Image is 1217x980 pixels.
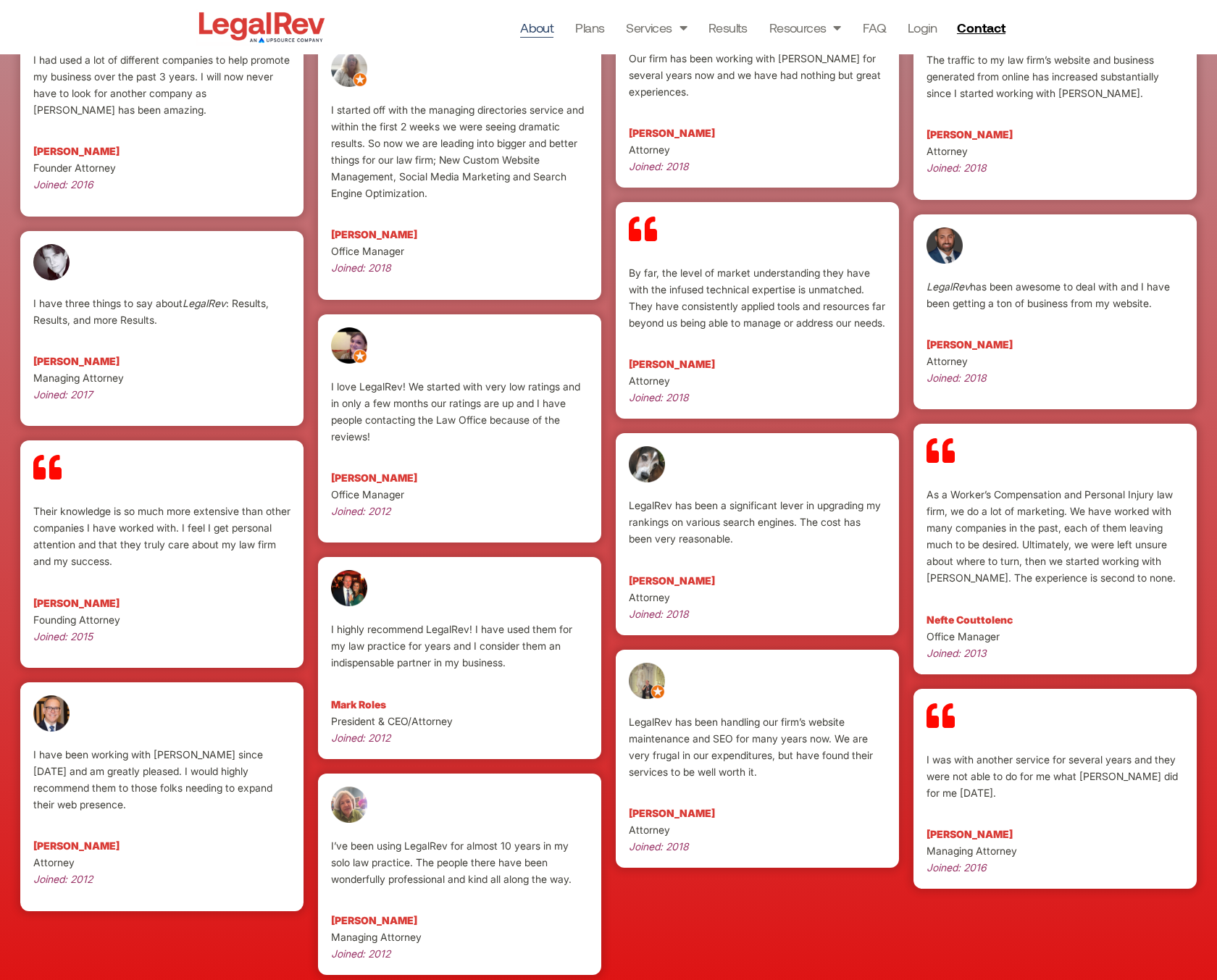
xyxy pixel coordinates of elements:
[629,50,886,100] p: Our firm has been working with [PERSON_NAME] for several years now and we have had nothing but gr...
[520,17,937,38] nav: Menu
[629,805,886,855] div: Attorney
[927,126,1184,176] p: Attorney
[629,807,715,819] a: [PERSON_NAME]
[927,372,987,384] em: Joined: 2018
[331,378,588,445] p: I love LegalRev! We started with very low ratings and in only a few months our ratings are up and...
[33,595,290,645] p: Founding Attorney
[520,17,553,38] a: About
[33,51,290,118] p: I had used a lot of different companies to help promote my business over the past 3 years. I will...
[629,264,886,331] p: By far, the level of market understanding they have with the infused technical expertise is unmat...
[927,826,1184,876] div: Managing Attorney
[33,746,290,813] p: I have been working with [PERSON_NAME] since [DATE] and am greatly pleased. I would highly recomm...
[927,613,1013,626] a: Nefte Couttolenc
[951,16,1015,39] a: Contact
[331,914,417,926] a: [PERSON_NAME]
[331,228,417,240] a: [PERSON_NAME]
[927,486,1184,586] p: As a Worker’s Compensation and Personal Injury law firm, we do a lot of marketing. We have worked...
[927,751,1184,801] p: I was with another service for several years and they were not able to do for me what [PERSON_NAM...
[908,17,937,38] a: Login
[331,226,588,276] p: Office Manager
[33,295,290,328] p: I have three things to say about : Results, Results, and more Results.
[629,608,689,620] em: Joined: 2018
[331,947,390,960] em: Joined: 2012
[33,355,120,367] a: [PERSON_NAME]
[626,17,687,38] a: Services
[629,713,886,780] p: LegalRev has been handling our firm’s website maintenance and SEO for many years now. We are very...
[927,647,987,659] em: Joined: 2013
[629,358,715,370] a: [PERSON_NAME]
[629,574,715,587] a: [PERSON_NAME]
[629,125,886,175] div: Attorney
[33,143,290,193] p: Founder Attorney
[331,698,386,711] a: Mark Roles
[629,160,689,172] em: Joined: 2018
[629,572,886,622] div: Attorney
[575,17,604,38] a: Plans
[33,873,93,885] em: Joined: 2012
[927,336,1184,386] p: Attorney
[331,101,588,201] p: I started off with the managing directories service and within the first 2 weeks we were seeing d...
[927,828,1013,840] a: [PERSON_NAME]
[629,497,886,547] p: LegalRev has been a significant lever in upgrading my rankings on various search engines. The cos...
[769,17,841,38] a: Resources
[33,597,120,609] a: [PERSON_NAME]
[927,51,1184,101] p: The traffic to my law firm’s website and business generated from online has increased substantial...
[331,472,417,484] a: [PERSON_NAME]
[927,338,1013,351] a: [PERSON_NAME]
[927,162,987,174] em: Joined: 2018
[629,356,886,406] div: Attorney
[183,297,226,309] em: LegalRev
[331,261,391,274] em: Joined: 2018
[927,280,970,293] em: LegalRev
[331,469,588,519] p: Office Manager
[33,839,120,852] a: [PERSON_NAME]
[331,732,390,744] em: Joined: 2012
[33,353,290,403] p: Managing Attorney
[33,178,93,190] em: Joined: 2016
[33,503,290,569] p: Their knowledge is so much more extensive than other companies I have worked with. I feel I get p...
[708,17,748,38] a: Results
[629,391,689,403] em: Joined: 2018
[629,840,689,853] em: Joined: 2018
[33,837,290,887] p: Attorney
[927,611,1184,661] div: Office Manager
[331,912,588,962] div: Managing Attorney
[33,145,120,157] a: [PERSON_NAME]
[927,278,1184,311] p: has been awesome to deal with and I have been getting a ton of business from my website.
[33,388,93,401] em: Joined: 2017
[331,837,588,887] p: I’ve been using LegalRev for almost 10 years in my solo law practice. The people there have been ...
[33,630,93,642] em: Joined: 2015
[927,861,987,874] em: Joined: 2016
[331,505,390,517] em: Joined: 2012
[331,621,588,671] p: I highly recommend LegalRev! I have used them for my law practice for years and I consider them a...
[863,17,886,38] a: FAQ
[927,128,1013,141] a: [PERSON_NAME]
[331,696,588,746] div: President & CEO/Attorney
[629,127,715,139] a: [PERSON_NAME]
[957,21,1005,34] span: Contact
